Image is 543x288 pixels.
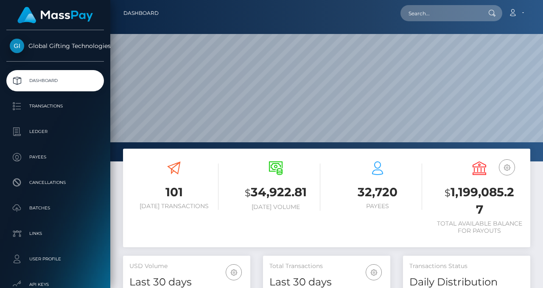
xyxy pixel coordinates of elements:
small: $ [445,187,451,199]
h5: USD Volume [129,262,244,271]
h3: 32,720 [333,184,422,200]
a: Ledger [6,121,104,142]
a: Batches [6,198,104,219]
h5: Total Transactions [269,262,384,271]
input: Search... [400,5,480,21]
small: $ [245,187,251,199]
p: Ledger [10,125,101,138]
h6: Payees [333,203,422,210]
h3: 1,199,085.27 [435,184,524,218]
a: Dashboard [6,70,104,91]
a: Cancellations [6,172,104,193]
h6: [DATE] Volume [231,203,320,211]
span: Global Gifting Technologies Inc [6,42,104,50]
h6: [DATE] Transactions [129,203,218,210]
p: Links [10,227,101,240]
p: Cancellations [10,176,101,189]
p: User Profile [10,253,101,265]
a: Dashboard [123,4,159,22]
h3: 34,922.81 [231,184,320,201]
a: Links [6,223,104,244]
a: Transactions [6,96,104,117]
h3: 101 [129,184,218,200]
p: Dashboard [10,74,101,87]
p: Payees [10,151,101,164]
img: Global Gifting Technologies Inc [10,39,24,53]
p: Transactions [10,100,101,113]
p: Batches [10,202,101,215]
a: User Profile [6,248,104,270]
img: MassPay Logo [17,7,93,23]
h6: Total Available Balance for Payouts [435,220,524,234]
h5: Transactions Status [409,262,524,271]
a: Payees [6,147,104,168]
